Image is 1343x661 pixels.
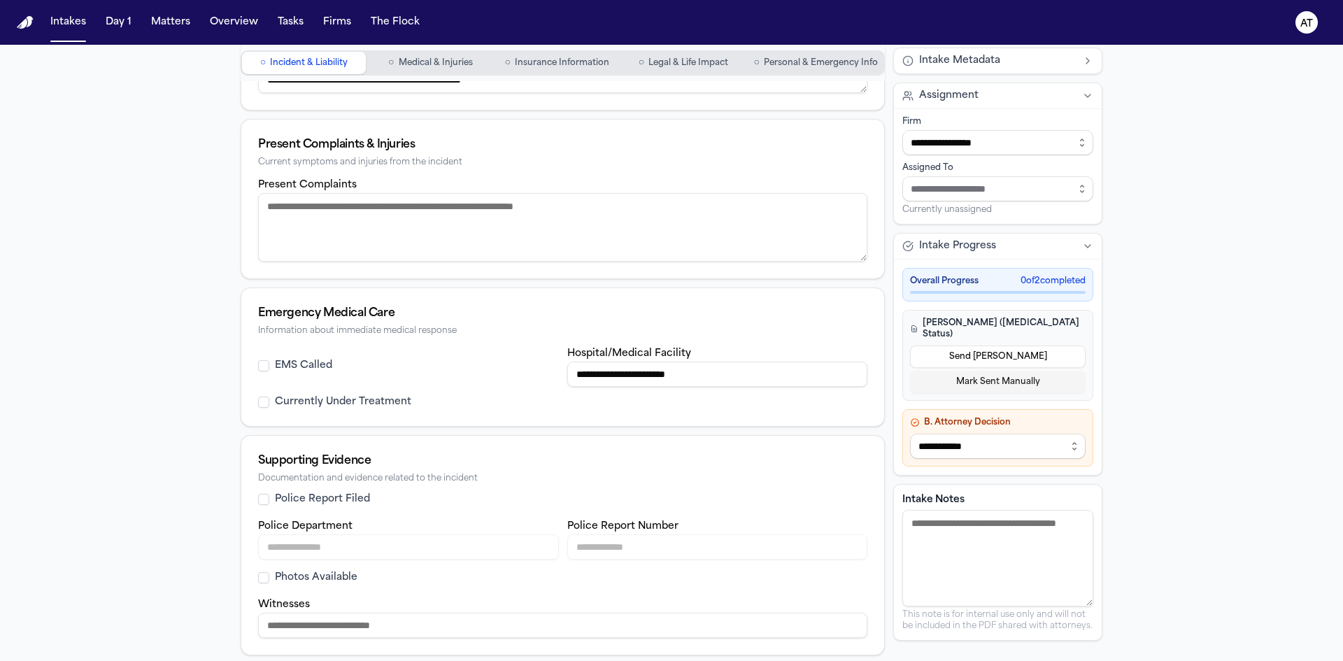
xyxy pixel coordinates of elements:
[258,136,867,153] div: Present Complaints & Injuries
[622,52,746,74] button: Go to Legal & Life Impact
[100,10,137,35] button: Day 1
[258,326,867,336] div: Information about immediate medical response
[270,57,348,69] span: Incident & Liability
[902,510,1093,606] textarea: Intake notes
[902,609,1093,632] p: This note is for internal use only and will not be included in the PDF shared with attorneys.
[258,521,353,532] label: Police Department
[910,417,1086,428] h4: B. Attorney Decision
[567,348,691,359] label: Hospital/Medical Facility
[258,305,867,322] div: Emergency Medical Care
[275,359,332,373] label: EMS Called
[910,276,979,287] span: Overall Progress
[258,180,357,190] label: Present Complaints
[242,52,366,74] button: Go to Incident & Liability
[204,10,264,35] button: Overview
[910,371,1086,393] button: Mark Sent Manually
[365,10,425,35] button: The Flock
[894,234,1102,259] button: Intake Progress
[902,162,1093,173] div: Assigned To
[902,204,992,215] span: Currently unassigned
[275,492,370,506] label: Police Report Filed
[919,239,996,253] span: Intake Progress
[145,10,196,35] button: Matters
[567,362,868,387] input: Hospital or medical facility
[388,56,394,70] span: ○
[567,521,678,532] label: Police Report Number
[1021,276,1086,287] span: 0 of 2 completed
[515,57,609,69] span: Insurance Information
[764,57,878,69] span: Personal & Emergency Info
[275,395,411,409] label: Currently Under Treatment
[919,54,1000,68] span: Intake Metadata
[17,16,34,29] a: Home
[919,89,979,103] span: Assignment
[748,52,883,74] button: Go to Personal & Emergency Info
[258,453,867,469] div: Supporting Evidence
[258,474,867,484] div: Documentation and evidence related to the incident
[639,56,644,70] span: ○
[910,346,1086,368] button: Send [PERSON_NAME]
[902,116,1093,127] div: Firm
[648,57,728,69] span: Legal & Life Impact
[258,599,310,610] label: Witnesses
[894,48,1102,73] button: Intake Metadata
[902,493,1093,507] label: Intake Notes
[318,10,357,35] button: Firms
[399,57,473,69] span: Medical & Injuries
[260,56,266,70] span: ○
[754,56,760,70] span: ○
[894,83,1102,108] button: Assignment
[272,10,309,35] button: Tasks
[275,571,357,585] label: Photos Available
[258,613,867,638] input: Witnesses
[258,534,559,560] input: Police department
[902,130,1093,155] input: Select firm
[504,56,510,70] span: ○
[567,534,868,560] input: Police report number
[910,318,1086,340] h4: [PERSON_NAME] ([MEDICAL_DATA] Status)
[45,10,92,35] button: Intakes
[17,16,34,29] img: Finch Logo
[369,52,492,74] button: Go to Medical & Injuries
[258,157,867,168] div: Current symptoms and injuries from the incident
[258,193,867,262] textarea: Present complaints
[902,176,1093,201] input: Assign to staff member
[495,52,619,74] button: Go to Insurance Information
